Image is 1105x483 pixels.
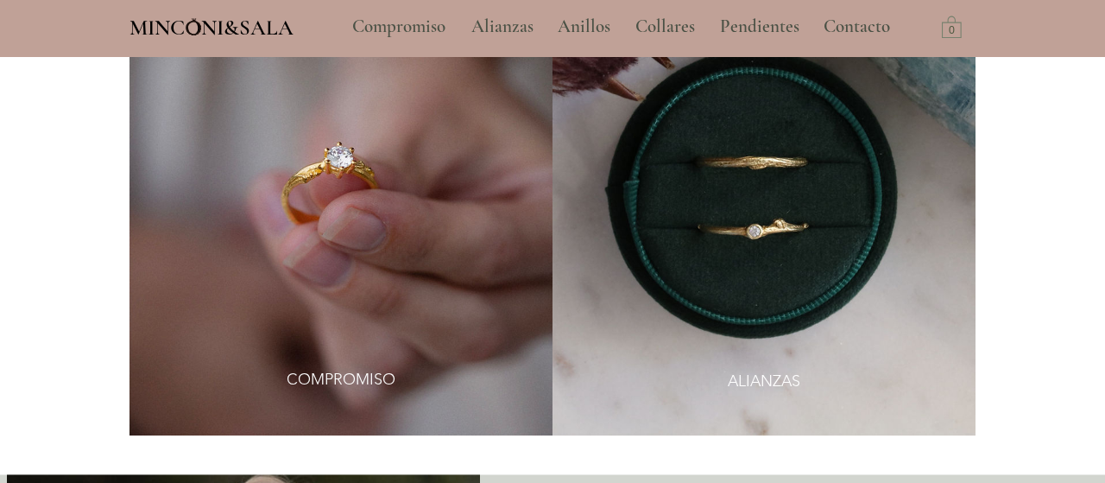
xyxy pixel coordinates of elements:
nav: Sitio [306,5,938,48]
a: Pendientes [707,5,811,48]
span: MINCONI&SALA [129,15,294,41]
a: Alianzas [458,5,545,48]
a: Compromiso [339,5,458,48]
p: Compromiso [344,5,454,48]
span: ALIANZAS [728,371,800,392]
p: Collares [627,5,704,48]
p: Alianzas [463,5,542,48]
p: Contacto [815,5,899,48]
a: MINCONI&SALA [129,11,294,40]
p: Pendientes [711,5,808,48]
a: ALIANZAS [701,362,826,401]
text: 0 [949,25,955,37]
a: Carrito con 0 ítems [942,15,962,38]
p: Anillos [549,5,619,48]
a: COMPROMISO [278,358,403,401]
span: COMPROMISO [287,369,395,391]
img: Minconi Sala [186,18,201,35]
a: Contacto [811,5,904,48]
a: Anillos [545,5,622,48]
a: Collares [622,5,707,48]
